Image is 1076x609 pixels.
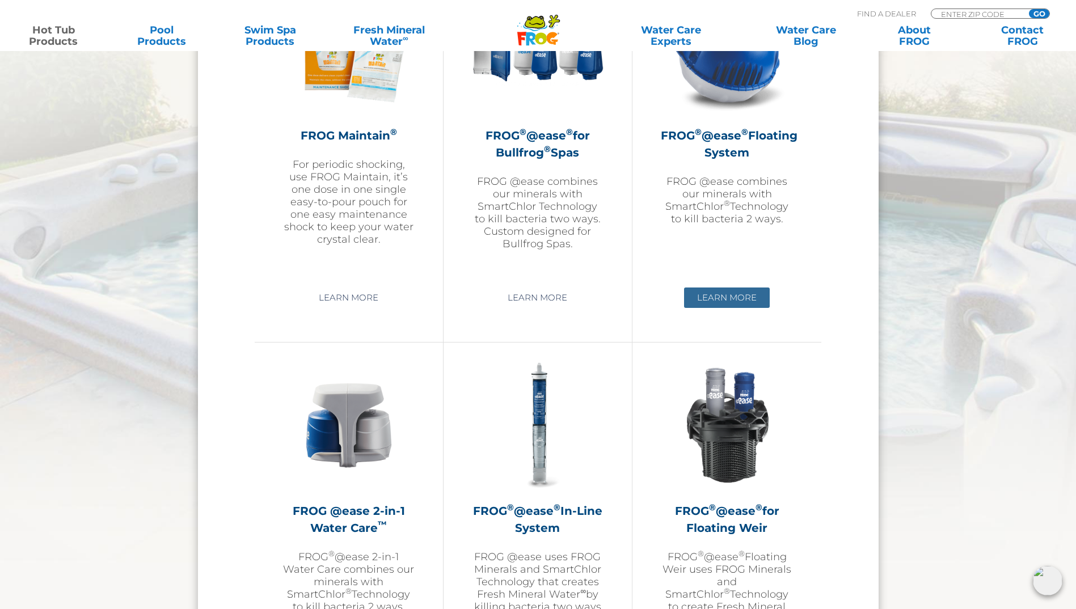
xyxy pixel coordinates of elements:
[857,9,916,19] p: Find A Dealer
[283,502,415,536] h2: FROG @ease 2-in-1 Water Care
[940,9,1016,19] input: Zip Code Form
[495,287,580,308] a: Learn More
[739,549,745,558] sup: ®
[544,143,551,154] sup: ®
[228,24,313,47] a: Swim SpaProducts
[507,502,514,513] sup: ®
[756,502,762,513] sup: ®
[11,24,96,47] a: Hot TubProducts
[724,198,730,208] sup: ®
[1033,566,1062,595] img: openIcon
[520,126,526,137] sup: ®
[472,127,604,161] h2: FROG @ease for Bullfrog Spas
[345,586,352,595] sup: ®
[661,175,793,225] p: FROG @ease combines our minerals with SmartChlor Technology to kill bacteria 2 ways.
[283,127,415,144] h2: FROG Maintain
[741,126,748,137] sup: ®
[763,24,848,47] a: Water CareBlog
[580,586,586,595] sup: ∞
[661,502,793,536] h2: FROG @ease for Floating Weir
[709,502,716,513] sup: ®
[695,126,702,137] sup: ®
[661,127,793,161] h2: FROG @ease Floating System
[336,24,442,47] a: Fresh MineralWater∞
[472,360,604,491] img: inline-system-300x300.png
[378,519,387,530] sup: ™
[306,287,391,308] a: Learn More
[120,24,204,47] a: PoolProducts
[603,24,740,47] a: Water CareExperts
[283,360,415,491] img: @ease-2-in-1-Holder-v2-300x300.png
[980,24,1065,47] a: ContactFROG
[472,175,604,250] p: FROG @ease combines our minerals with SmartChlor Technology to kill bacteria two ways. Custom des...
[661,360,793,491] img: InLineWeir_Front_High_inserting-v2-300x300.png
[283,158,415,246] p: For periodic shocking, use FROG Maintain, it’s one dose in one single easy-to-pour pouch for one ...
[872,24,956,47] a: AboutFROG
[328,549,335,558] sup: ®
[566,126,573,137] sup: ®
[724,586,730,595] sup: ®
[472,502,604,536] h2: FROG @ease In-Line System
[554,502,560,513] sup: ®
[403,33,408,43] sup: ∞
[698,549,704,558] sup: ®
[390,126,397,137] sup: ®
[1029,9,1049,18] input: GO
[684,287,770,308] a: Learn More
